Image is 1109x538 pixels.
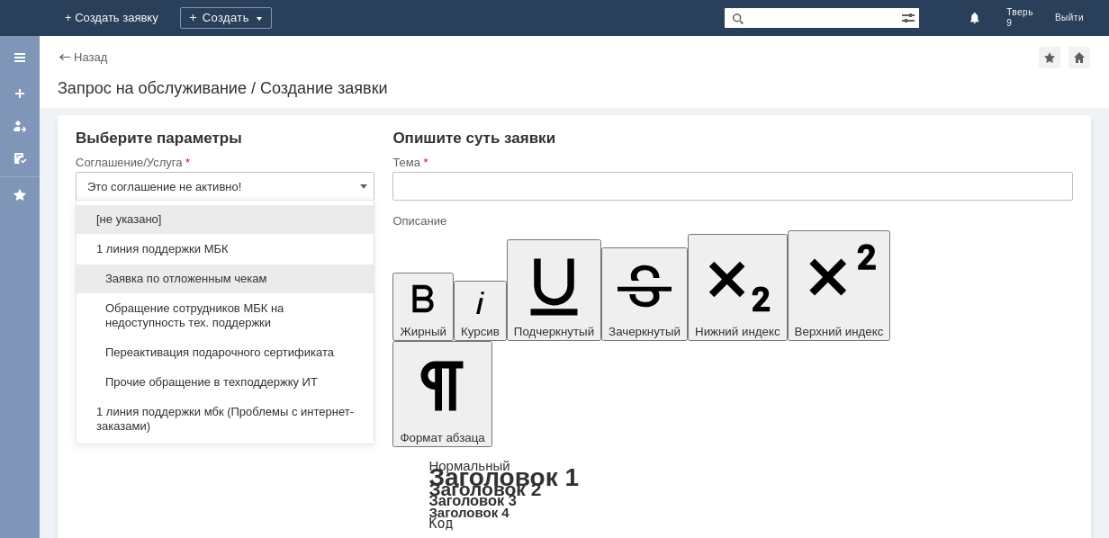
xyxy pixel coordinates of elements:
span: Верхний индекс [795,325,884,338]
div: Тема [392,157,1069,168]
div: Соглашение/Услуга [76,157,371,168]
span: Переактивация подарочного сертификата [87,345,363,360]
div: Формат абзаца [392,460,1073,530]
span: Тверь [1006,7,1033,18]
a: Нормальный [428,458,509,473]
span: Подчеркнутый [514,325,594,338]
div: Создать [180,7,272,29]
span: Жирный [400,325,446,338]
span: Выберите параметры [76,130,242,147]
a: Заголовок 3 [428,492,516,508]
a: Заголовок 1 [428,463,579,491]
button: Формат абзаца [392,341,491,447]
span: Формат абзаца [400,431,484,444]
span: Опишите суть заявки [392,130,555,147]
span: Нижний индекс [695,325,780,338]
span: 1 линия поддержки мбк (Проблемы с интернет-заказами) [87,405,363,434]
div: Добавить в избранное [1039,47,1060,68]
div: Сделать домашней страницей [1068,47,1090,68]
span: Заявка по отложенным чекам [87,272,363,286]
span: Обращение сотрудников МБК на недоступность тех. поддержки [87,301,363,330]
div: Запрос на обслуживание / Создание заявки [58,79,1091,97]
button: Верхний индекс [788,230,891,341]
a: Мои согласования [5,144,34,173]
button: Курсив [454,281,507,341]
span: 1 линия поддержки МБК [87,242,363,256]
button: Нижний индекс [688,234,788,341]
span: Зачеркнутый [609,325,681,338]
button: Зачеркнутый [601,247,688,341]
button: Жирный [392,273,454,341]
span: [не указано] [87,212,363,227]
a: Заголовок 4 [428,505,509,520]
span: Курсив [461,325,500,338]
a: Назад [74,50,107,64]
a: Заголовок 2 [428,479,541,499]
span: 9 [1006,18,1033,29]
div: Описание [392,215,1069,227]
a: Код [428,516,453,532]
span: Расширенный поиск [901,8,919,25]
a: Создать заявку [5,79,34,108]
a: Мои заявки [5,112,34,140]
button: Подчеркнутый [507,239,601,341]
span: Прочие обращение в техподдержку ИТ [87,375,363,390]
